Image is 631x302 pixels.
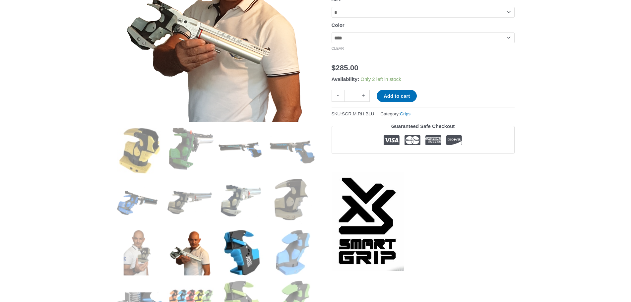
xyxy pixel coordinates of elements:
[167,230,214,276] img: SmartGrip - Modular Pistol Grip - Image 10
[332,172,404,271] a: SmartGrip
[219,128,265,174] img: SmartGrip - Modular Pistol Grip - Image 3
[117,128,163,174] img: SmartGrip - Modular Pistol Grip
[332,64,358,72] bdi: 285.00
[117,179,163,225] img: SmartGrip - Modular Pistol Grip - Image 5
[332,90,344,101] a: -
[167,128,214,174] img: SmartGrip - Modular Pistol Grip - Image 2
[360,76,401,82] span: Only 2 left in stock
[332,110,374,118] span: SKU:
[389,122,458,131] legend: Guaranteed Safe Checkout
[357,90,370,101] a: +
[219,179,265,225] img: SmartGrip - Modular Pistol Grip - Image 7
[117,230,163,276] img: SmartGrip - Modular Pistol Grip - Image 9
[332,76,359,82] span: Availability:
[377,90,417,102] button: Add to cart
[332,46,344,50] a: Clear options
[342,111,374,116] span: SGR.M.RH.BLU
[380,110,410,118] span: Category:
[167,179,214,225] img: SmartGrip - Modular Pistol Grip - Image 6
[219,230,265,276] img: SmartGrip - Modular Pistol Grip - Image 11
[344,90,357,101] input: Product quantity
[332,22,345,28] label: Color
[332,64,336,72] span: $
[270,179,316,225] img: SmartGrip - Modular Pistol Grip - Image 8
[400,111,410,116] a: Grips
[332,159,515,167] iframe: Customer reviews powered by Trustpilot
[270,230,316,276] img: SmartGrip - Modular Pistol Grip - Image 12
[270,128,316,174] img: SmartGrip - Modular Pistol Grip - Image 4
